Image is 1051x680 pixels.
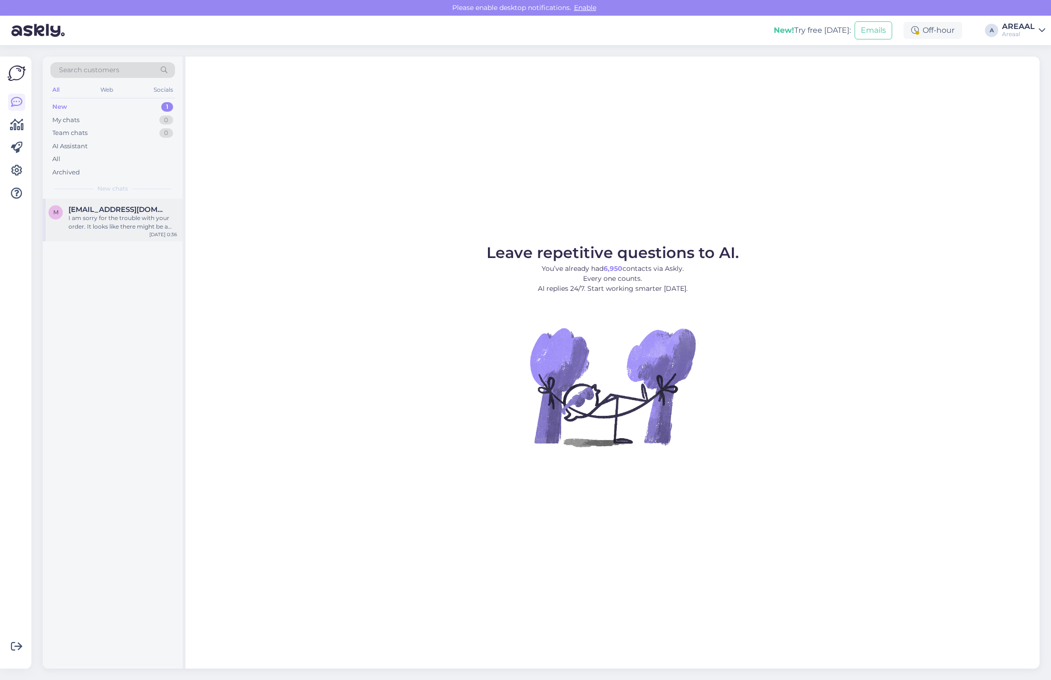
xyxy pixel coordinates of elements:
div: AI Assistant [52,142,88,151]
div: A [985,24,998,37]
div: My chats [52,115,79,125]
b: New! [774,26,794,35]
div: All [52,154,60,164]
b: 6,950 [603,264,623,273]
div: New [52,102,67,112]
span: mikkelreinola@gmail.com [68,205,167,214]
span: Enable [571,3,599,12]
div: I am sorry for the trouble with your order. It looks like there might be a delay. This can happen... [68,214,177,231]
div: Team chats [52,128,88,138]
div: Try free [DATE]: [774,25,851,36]
div: 1 [161,102,173,112]
div: Socials [152,84,175,96]
div: All [50,84,61,96]
span: Search customers [59,65,119,75]
div: [DATE] 0:36 [149,231,177,238]
div: AREAAL [1002,23,1035,30]
div: Areaal [1002,30,1035,38]
div: 0 [159,115,173,125]
span: m [53,209,58,216]
div: 0 [159,128,173,138]
div: Off-hour [904,22,962,39]
img: No Chat active [527,301,698,472]
div: Web [98,84,115,96]
p: You’ve already had contacts via Askly. Every one counts. AI replies 24/7. Start working smarter [... [487,264,739,294]
div: Archived [52,168,80,177]
span: Leave repetitive questions to AI. [487,243,739,262]
button: Emails [855,21,892,39]
img: Askly Logo [8,64,26,82]
a: AREAALAreaal [1002,23,1045,38]
span: New chats [97,184,128,193]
